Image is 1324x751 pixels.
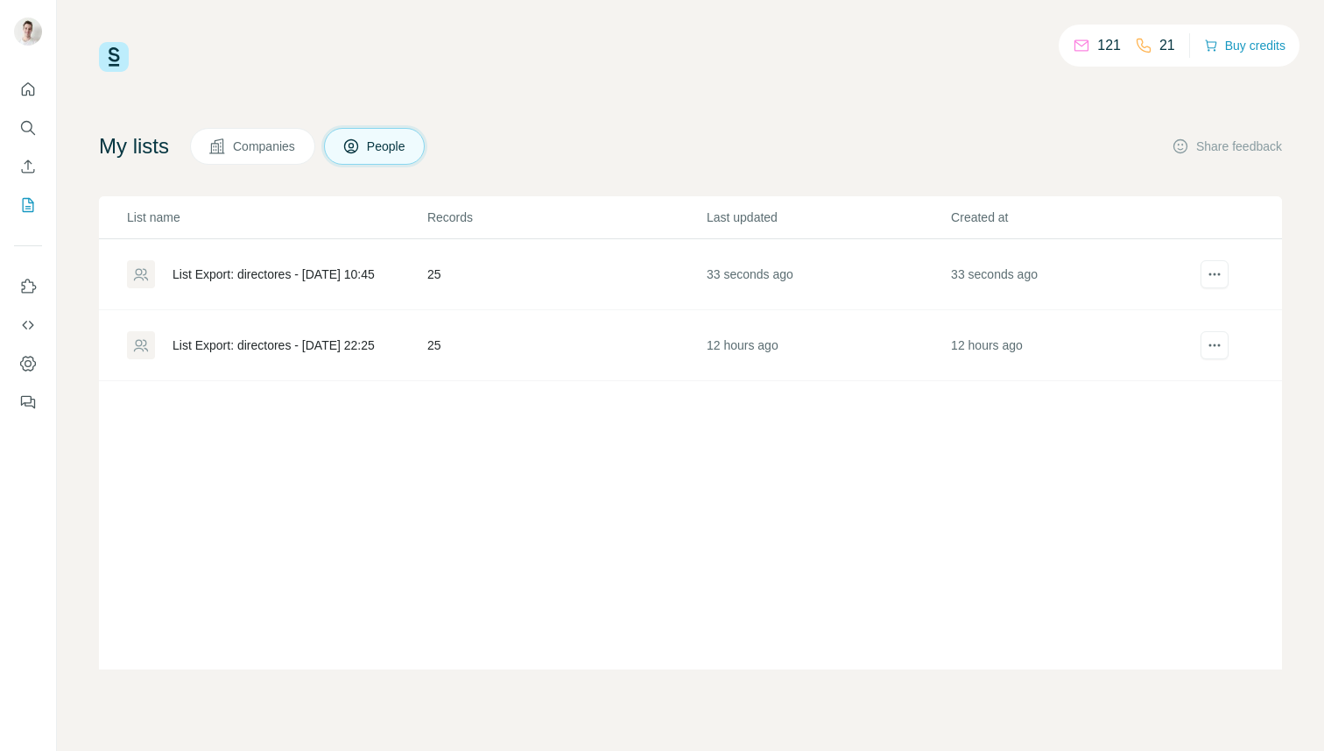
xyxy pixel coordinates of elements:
[1201,260,1229,288] button: actions
[706,239,950,310] td: 33 seconds ago
[14,74,42,105] button: Quick start
[1097,35,1121,56] p: 121
[14,348,42,379] button: Dashboard
[1172,138,1282,155] button: Share feedback
[233,138,297,155] span: Companies
[951,209,1194,226] p: Created at
[426,239,706,310] td: 25
[173,266,375,283] div: List Export: directores - [DATE] 10:45
[99,132,169,160] h4: My lists
[14,18,42,46] img: Avatar
[127,209,426,226] p: List name
[14,309,42,341] button: Use Surfe API
[427,209,705,226] p: Records
[14,386,42,418] button: Feedback
[950,239,1194,310] td: 33 seconds ago
[14,271,42,302] button: Use Surfe on LinkedIn
[14,151,42,182] button: Enrich CSV
[367,138,407,155] span: People
[1201,331,1229,359] button: actions
[707,209,949,226] p: Last updated
[1159,35,1175,56] p: 21
[14,112,42,144] button: Search
[1204,33,1285,58] button: Buy credits
[173,337,375,354] div: List Export: directores - [DATE] 22:25
[706,310,950,381] td: 12 hours ago
[950,310,1194,381] td: 12 hours ago
[426,310,706,381] td: 25
[14,189,42,221] button: My lists
[99,42,129,72] img: Surfe Logo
